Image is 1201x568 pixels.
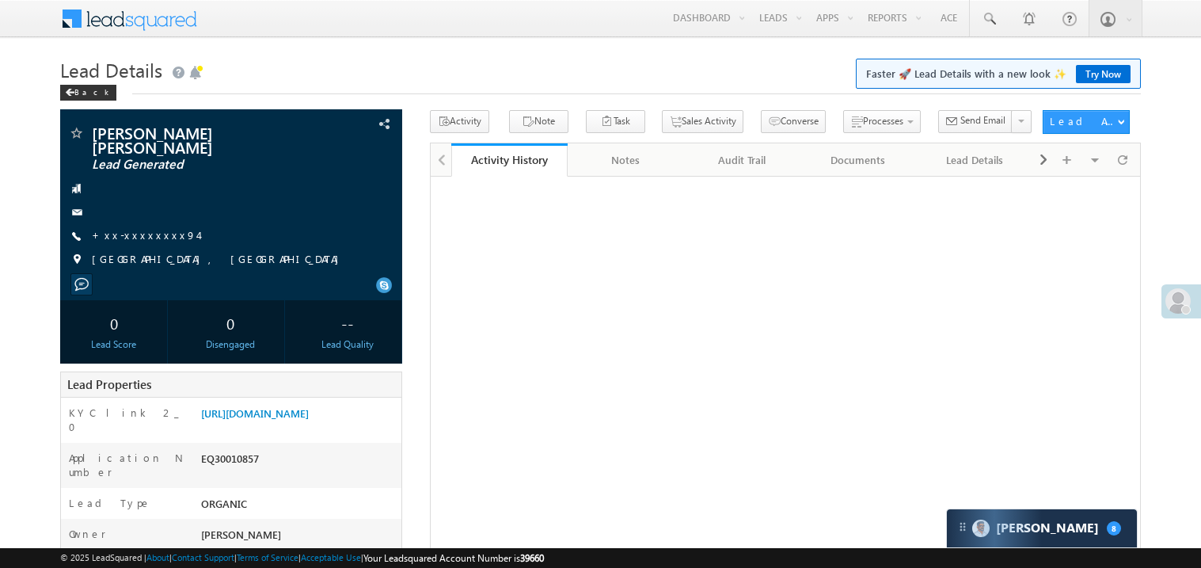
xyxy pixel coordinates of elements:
[92,228,198,242] a: +xx-xxxxxxxx94
[509,110,568,133] button: Note
[60,57,162,82] span: Lead Details
[197,451,401,473] div: EQ30010857
[946,509,1138,548] div: carter-dragCarter[PERSON_NAME]8
[60,551,544,566] span: © 2025 LeadSquared | | | | |
[363,552,544,564] span: Your Leadsquared Account Number is
[146,552,169,562] a: About
[430,110,489,133] button: Activity
[92,252,347,268] span: [GEOGRAPHIC_DATA], [GEOGRAPHIC_DATA]
[1043,110,1130,134] button: Lead Actions
[64,308,164,337] div: 0
[69,406,184,434] label: KYC link 2_0
[761,110,826,133] button: Converse
[520,552,544,564] span: 39660
[237,552,298,562] a: Terms of Service
[298,337,397,352] div: Lead Quality
[866,66,1131,82] span: Faster 🚀 Lead Details with a new look ✨
[586,110,645,133] button: Task
[813,151,903,170] div: Documents
[67,376,151,392] span: Lead Properties
[301,552,361,562] a: Acceptable Use
[843,110,921,133] button: Processes
[684,143,800,177] a: Audit Trail
[929,151,1019,170] div: Lead Details
[956,520,969,533] img: carter-drag
[69,527,106,541] label: Owner
[938,110,1013,133] button: Send Email
[863,115,903,127] span: Processes
[662,110,743,133] button: Sales Activity
[1107,521,1121,536] span: 8
[580,151,670,170] div: Notes
[697,151,786,170] div: Audit Trail
[172,552,234,562] a: Contact Support
[800,143,917,177] a: Documents
[69,496,151,510] label: Lead Type
[917,143,1033,177] a: Lead Details
[463,152,556,167] div: Activity History
[197,496,401,518] div: ORGANIC
[568,143,684,177] a: Notes
[298,308,397,337] div: --
[60,85,116,101] div: Back
[92,125,304,154] span: [PERSON_NAME] [PERSON_NAME]
[64,337,164,352] div: Lead Score
[1050,114,1117,128] div: Lead Actions
[69,451,184,479] label: Application Number
[201,406,309,420] a: [URL][DOMAIN_NAME]
[181,308,280,337] div: 0
[60,84,124,97] a: Back
[92,157,304,173] span: Lead Generated
[201,528,281,541] span: [PERSON_NAME]
[1076,65,1131,83] a: Try Now
[181,337,280,352] div: Disengaged
[451,143,568,177] a: Activity History
[960,113,1005,128] span: Send Email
